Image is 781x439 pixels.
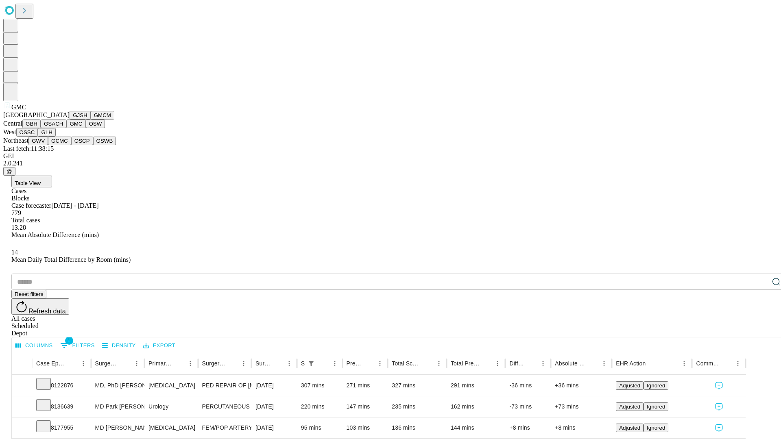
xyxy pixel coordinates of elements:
button: GMCM [91,111,114,120]
div: 220 mins [301,396,338,417]
button: Menu [598,358,610,369]
div: 95 mins [301,417,338,438]
span: Total cases [11,217,40,224]
span: 779 [11,209,21,216]
button: Sort [526,358,537,369]
button: Ignored [644,424,668,432]
div: 103 mins [347,417,384,438]
button: GCMC [48,137,71,145]
div: Difference [509,360,525,367]
button: Sort [318,358,329,369]
div: 235 mins [392,396,443,417]
span: Adjusted [619,382,640,389]
button: OSW [86,120,105,128]
button: Menu [78,358,89,369]
span: Mean Daily Total Difference by Room (mins) [11,256,131,263]
span: Adjusted [619,425,640,431]
div: Scheduled In Room Duration [301,360,305,367]
button: Table View [11,176,52,187]
button: GSACH [41,120,66,128]
div: 162 mins [451,396,502,417]
button: Refresh data [11,298,69,315]
div: Surgery Name [202,360,226,367]
span: Ignored [647,404,665,410]
div: -73 mins [509,396,547,417]
span: Last fetch: 11:38:15 [3,145,54,152]
div: Total Predicted Duration [451,360,480,367]
button: Menu [433,358,445,369]
button: Menu [284,358,295,369]
div: [MEDICAL_DATA] [148,417,194,438]
span: 13.28 [11,224,26,231]
button: Density [100,339,138,352]
button: Sort [646,358,658,369]
div: [DATE] [255,417,293,438]
button: Expand [16,400,28,414]
button: Adjusted [616,381,644,390]
span: Northeast [3,137,28,144]
div: +36 mins [555,375,608,396]
span: Central [3,120,22,127]
div: PED REPAIR OF [MEDICAL_DATA] OR CARINATUM [202,375,247,396]
div: MD [PERSON_NAME] [PERSON_NAME] Md [95,417,140,438]
button: Ignored [644,402,668,411]
span: GMC [11,104,26,111]
div: MD, PhD [PERSON_NAME] [PERSON_NAME] Md Phd [95,375,140,396]
button: Menu [329,358,340,369]
button: Expand [16,421,28,435]
span: Mean Absolute Difference (mins) [11,231,99,238]
span: 1 [65,337,73,345]
button: Sort [721,358,732,369]
button: Sort [363,358,374,369]
button: Ignored [644,381,668,390]
button: Menu [131,358,142,369]
div: GEI [3,152,778,160]
div: 147 mins [347,396,384,417]
div: 307 mins [301,375,338,396]
div: [DATE] [255,396,293,417]
button: Sort [422,358,433,369]
button: Adjusted [616,424,644,432]
span: Ignored [647,382,665,389]
div: Predicted In Room Duration [347,360,362,367]
button: Adjusted [616,402,644,411]
div: 327 mins [392,375,443,396]
button: GWV [28,137,48,145]
div: Total Scheduled Duration [392,360,421,367]
span: Adjusted [619,404,640,410]
button: Sort [227,358,238,369]
div: -36 mins [509,375,547,396]
span: [DATE] - [DATE] [51,202,98,209]
span: Case forecaster [11,202,51,209]
div: 8136639 [36,396,87,417]
button: GSWB [93,137,116,145]
div: [MEDICAL_DATA] [148,375,194,396]
div: 271 mins [347,375,384,396]
button: Menu [492,358,503,369]
div: 136 mins [392,417,443,438]
button: Sort [587,358,598,369]
span: [GEOGRAPHIC_DATA] [3,111,70,118]
span: Reset filters [15,291,43,297]
div: 8177955 [36,417,87,438]
button: Menu [374,358,386,369]
div: MD Park [PERSON_NAME] [95,396,140,417]
div: [DATE] [255,375,293,396]
button: Sort [272,358,284,369]
div: 2.0.241 [3,160,778,167]
span: 14 [11,249,18,256]
button: Menu [732,358,744,369]
div: Comments [696,360,720,367]
div: FEM/POP ARTERY REVASC W/ [MEDICAL_DATA]+[MEDICAL_DATA] [202,417,247,438]
button: Sort [66,358,78,369]
div: +8 mins [509,417,547,438]
div: Surgery Date [255,360,271,367]
span: @ [7,168,12,174]
button: Show filters [305,358,317,369]
button: Expand [16,379,28,393]
button: Sort [480,358,492,369]
span: Refresh data [28,308,66,315]
button: @ [3,167,15,176]
div: 144 mins [451,417,502,438]
button: GLH [38,128,55,137]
